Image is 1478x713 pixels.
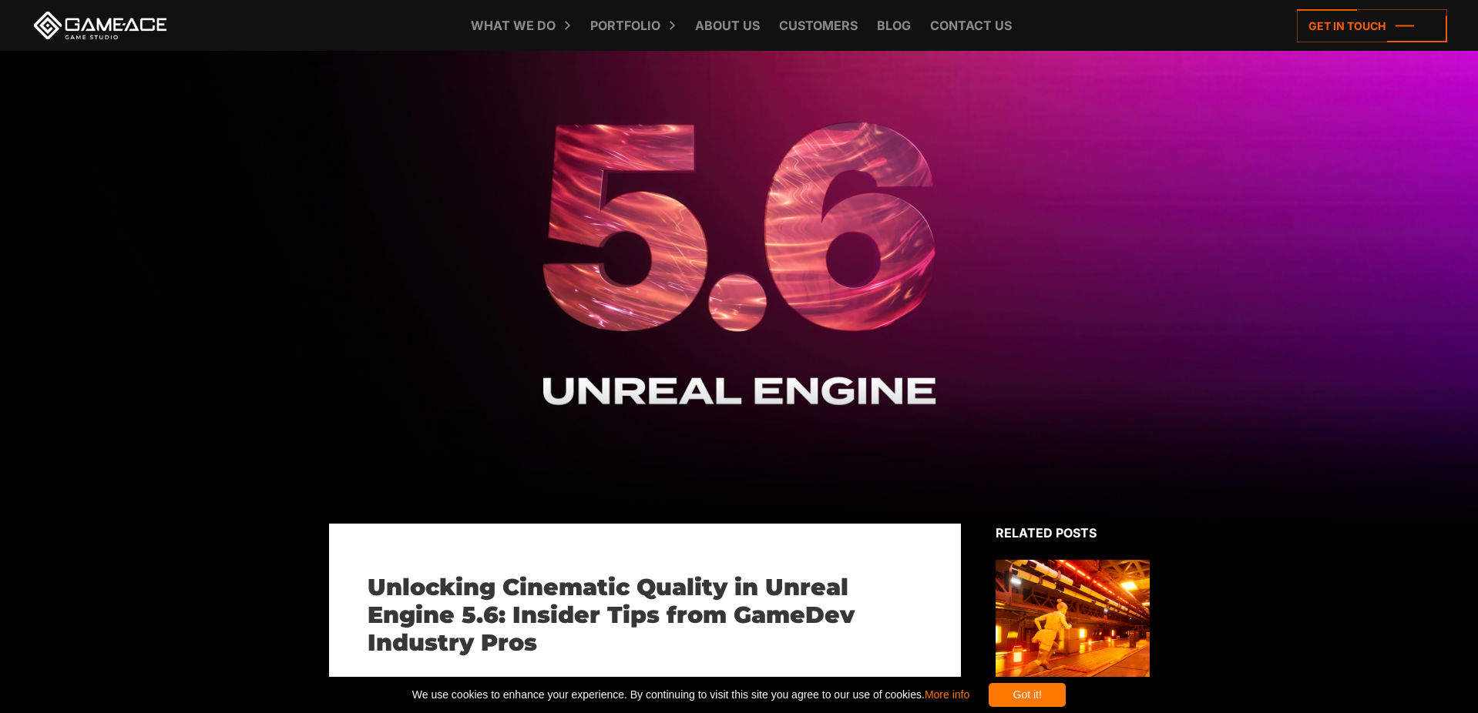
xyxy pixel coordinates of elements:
[368,574,922,657] h1: Unlocking Cinematic Quality in Unreal Engine 5.6: Insider Tips from GameDev Industry Pros
[996,524,1150,542] div: Related posts
[989,683,1066,707] div: Got it!
[412,683,969,707] span: We use cookies to enhance your experience. By continuing to visit this site you agree to our use ...
[1297,9,1447,42] a: Get in touch
[996,560,1150,701] img: Related
[925,688,969,701] a: More info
